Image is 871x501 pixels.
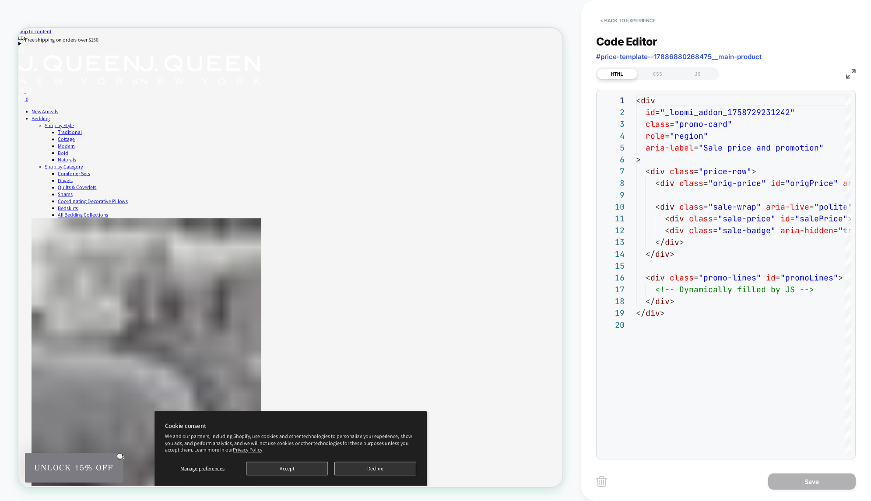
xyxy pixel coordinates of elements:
span: = [776,273,780,283]
span: 0 [10,91,13,100]
div: 9 [601,189,625,201]
span: = [665,131,670,141]
span: id [771,178,780,188]
span: = [694,273,699,283]
a: Bold [53,162,66,171]
a: Duvets [53,199,73,208]
button: Save [768,473,856,490]
span: aria-hidden [780,225,833,235]
div: 2 [601,106,625,118]
span: </ [646,296,655,306]
span: "promo-lines" [699,273,761,283]
a: Shams [53,217,72,226]
span: "true" [838,225,867,235]
span: class [679,202,703,212]
span: = [703,202,708,212]
span: < [655,202,660,212]
span: "promoLines" [780,273,838,283]
span: = [655,107,660,117]
span: "origPrice" [785,178,838,188]
span: aria-label [646,143,694,153]
a: Quilts & Coverlets [53,208,104,217]
span: div [665,237,679,247]
span: <!-- Dynamically filled by JS --> [655,284,814,294]
span: = [809,202,814,212]
span: "sale-wrap" [708,202,761,212]
div: 20 [601,319,625,331]
span: = [703,178,708,188]
a: Bedding [18,116,42,125]
span: id [646,107,655,117]
div: HTML [597,69,637,79]
span: < [665,214,670,224]
span: = [670,119,674,129]
span: Code Editor [596,35,657,48]
span: </ [636,308,646,318]
span: "promo-card" [674,119,732,129]
span: div [655,296,670,306]
span: role [646,131,665,141]
div: 18 [601,295,625,307]
div: 3 [601,118,625,130]
div: 4 [601,130,625,142]
span: < [646,166,650,176]
span: = [694,143,699,153]
span: > [679,237,684,247]
span: class [670,273,694,283]
a: Naturals [53,171,77,180]
span: </ [655,237,665,247]
span: aria-live [766,202,809,212]
span: "region" [670,131,708,141]
a: Cottage [53,144,75,153]
span: < [636,95,641,105]
span: "price-row" [699,166,752,176]
span: = [780,178,785,188]
a: New Arrivals [18,107,53,116]
span: div [660,202,674,212]
span: > [670,296,674,306]
div: 6 [601,154,625,165]
span: < [655,178,660,188]
span: = [713,225,718,235]
span: div [670,214,684,224]
img: delete [596,476,607,487]
span: #price-template--17886880268475__main-product [596,53,762,61]
div: 7 [601,165,625,177]
div: 5 [601,142,625,154]
img: fullscreen [846,69,856,79]
span: "sale-price" [718,214,776,224]
span: div [660,178,674,188]
span: class [670,166,694,176]
span: class [646,119,670,129]
span: > [660,308,665,318]
a: Comforter Sets [53,189,96,199]
span: > [838,273,843,283]
span: div [650,166,665,176]
span: = [833,225,838,235]
span: < [646,273,650,283]
span: div [670,225,684,235]
span: = [790,214,795,224]
div: 17 [601,284,625,295]
span: class [679,178,703,188]
a: Shop by Style [35,125,74,134]
span: > [670,249,674,259]
a: Coordinating Decorative Pillows [53,226,146,235]
div: 10 [601,201,625,213]
span: class [689,214,713,224]
div: 12 [601,224,625,236]
div: 11 [601,213,625,224]
a: All Bedding Collections [53,245,120,254]
span: > [636,154,641,165]
span: "_loomi_addon_1758729231242" [660,107,795,117]
div: 13 [601,236,625,248]
span: id [766,273,776,283]
div: 14 [601,248,625,260]
a: Bedskirts [53,235,80,245]
a: Shop by Category [35,180,86,189]
span: div [646,308,660,318]
span: < [665,225,670,235]
span: "polite" [814,202,853,212]
span: div [655,249,670,259]
a: Modern [53,153,75,162]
